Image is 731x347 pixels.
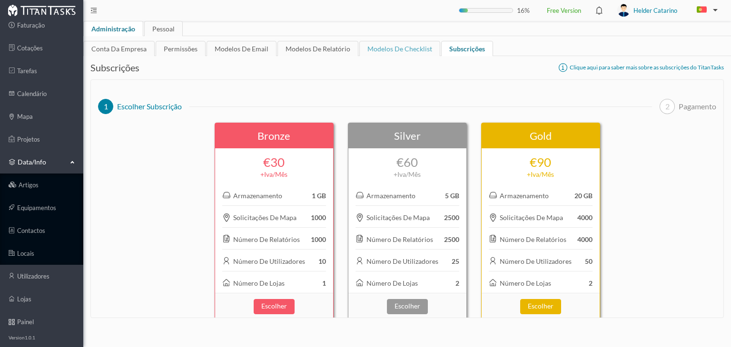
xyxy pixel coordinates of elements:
[366,191,415,201] div: armazenamento
[520,299,561,314] button: escolher
[311,234,326,244] div: 1000
[233,212,296,222] div: solicitações de mapa
[394,128,421,144] div: silver
[312,191,326,201] div: 1 GB
[455,278,459,288] div: 2
[18,157,65,167] span: data/info
[9,334,35,341] p: Version 1.0.1
[366,278,418,288] div: número de lojas
[83,41,155,60] div: conta da empresa
[90,60,139,75] span: subscrições
[8,4,76,16] img: Logo
[233,278,285,288] div: número de lojas
[99,99,113,114] span: 1
[577,212,593,222] div: 4000
[366,234,433,244] div: número de relatórios
[260,169,287,179] div: +Iva/mês
[452,256,459,266] div: 25
[394,169,421,179] div: +Iva/mês
[689,3,721,18] button: PT
[117,99,189,114] div: Escolher Subscrição
[366,212,430,222] div: solicitações de mapa
[207,41,277,60] div: modelos de email
[500,278,551,288] div: número de lojas
[500,191,549,201] div: armazenamento
[530,128,552,144] div: gold
[445,191,459,201] div: 5 GB
[570,63,724,72] div: Clique aqui para saber mais sobre as subscrições do TitanTasks
[660,99,674,114] span: 2
[500,212,563,222] div: solicitações de mapa
[679,99,716,114] div: Pagamento
[318,256,326,266] div: 10
[263,153,285,172] div: € 30
[396,153,418,172] div: € 60
[311,212,326,222] div: 1000
[156,41,206,60] div: permissões
[83,21,143,40] div: administração
[574,191,593,201] div: 20 GB
[233,234,300,244] div: número de relatórios
[500,256,572,266] div: número de utilizadores
[387,299,428,314] button: escolher
[444,234,459,244] div: 2500
[366,256,438,266] div: número de utilizadores
[444,212,459,222] div: 2500
[277,41,358,60] div: modelos de relatório
[527,169,554,179] div: +Iva/mês
[233,256,305,266] div: número de utilizadores
[577,234,593,244] div: 4000
[500,234,566,244] div: número de relatórios
[593,4,605,17] i: icon: bell
[322,278,326,288] div: 1
[517,7,530,14] span: 16%
[589,278,593,288] div: 2
[441,41,493,60] div: subscrições
[233,191,282,201] div: armazenamento
[585,256,593,266] div: 50
[144,21,183,40] div: pessoal
[359,41,440,60] div: modelos de checklist
[530,153,551,172] div: € 90
[90,7,97,14] i: icon: menu-fold
[617,4,630,17] img: user_titan3.af2715ee.jpg
[254,299,295,314] button: escolher
[257,128,290,144] div: bronze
